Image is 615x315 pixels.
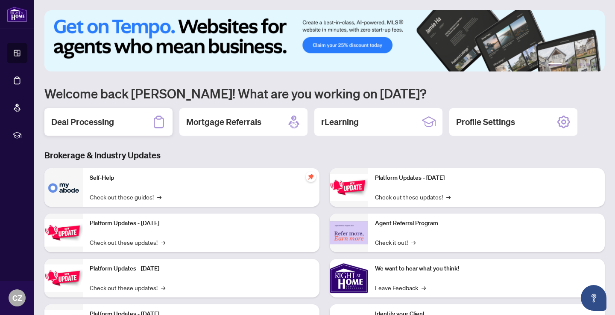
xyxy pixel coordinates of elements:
p: We want to hear what you think! [375,264,598,273]
a: Check out these updates!→ [375,192,451,202]
img: Slide 0 [44,10,605,71]
img: We want to hear what you think! [330,259,368,297]
a: Check it out!→ [375,238,416,247]
p: Self-Help [90,173,313,183]
span: → [446,192,451,202]
h2: Profile Settings [456,116,515,128]
img: Self-Help [44,168,83,207]
a: Check out these guides!→ [90,192,161,202]
a: Check out these updates!→ [90,238,165,247]
a: Check out these updates!→ [90,283,165,292]
span: CZ [12,292,22,304]
h1: Welcome back [PERSON_NAME]! What are you working on [DATE]? [44,85,605,101]
button: 5 [586,63,589,66]
button: Open asap [581,285,606,311]
p: Platform Updates - [DATE] [375,173,598,183]
span: → [161,283,165,292]
h3: Brokerage & Industry Updates [44,149,605,161]
img: Platform Updates - June 23, 2025 [330,174,368,201]
button: 3 [572,63,576,66]
span: → [161,238,165,247]
button: 6 [593,63,596,66]
button: 1 [548,63,562,66]
span: → [157,192,161,202]
span: → [422,283,426,292]
h2: rLearning [321,116,359,128]
img: Agent Referral Program [330,221,368,245]
p: Agent Referral Program [375,219,598,228]
img: Platform Updates - September 16, 2025 [44,219,83,246]
a: Leave Feedback→ [375,283,426,292]
img: logo [7,6,27,22]
h2: Mortgage Referrals [186,116,261,128]
p: Platform Updates - [DATE] [90,264,313,273]
p: Platform Updates - [DATE] [90,219,313,228]
span: → [411,238,416,247]
button: 2 [565,63,569,66]
img: Platform Updates - July 21, 2025 [44,264,83,291]
h2: Deal Processing [51,116,114,128]
span: pushpin [306,172,316,182]
button: 4 [579,63,583,66]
